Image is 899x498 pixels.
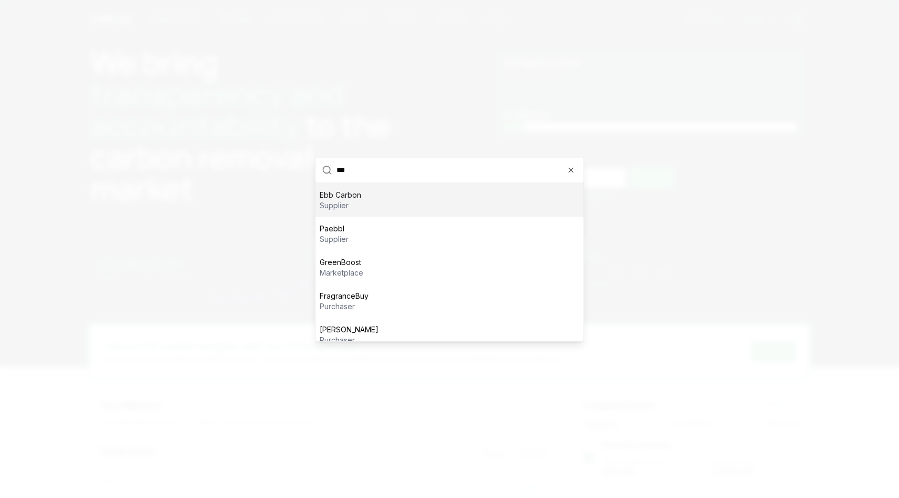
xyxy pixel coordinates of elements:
[320,223,349,233] p: Paebbl
[320,334,379,345] p: purchaser
[320,290,369,301] p: FragranceBuy
[320,301,369,311] p: purchaser
[320,189,361,200] p: Ebb Carbon
[320,267,363,278] p: marketplace
[320,257,363,267] p: GreenBoost
[320,324,379,334] p: [PERSON_NAME]
[320,200,361,210] p: supplier
[320,233,349,244] p: supplier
